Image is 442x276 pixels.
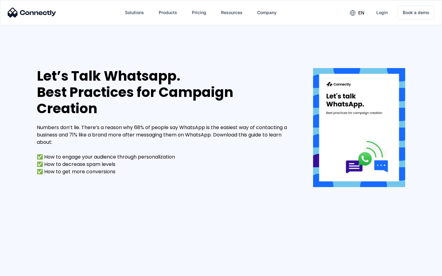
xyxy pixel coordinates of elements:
div: Products [159,8,177,17]
div: Resources [221,8,242,17]
ul: Language list [12,265,37,274]
div: Solutions [125,8,144,17]
div: Let’s Talk Whatsapp. Best Practices for Campaign Creation [37,68,295,117]
a: Login [371,5,393,20]
div: Company [257,8,277,17]
div: en [358,9,364,17]
a: Pricing [187,5,211,20]
aside: Language selected: English [6,265,37,274]
div: Login [376,8,388,17]
img: Connectly Logo [8,8,56,17]
div: Pricing [192,8,206,17]
a: Book a demo [397,6,434,20]
div: Numbers don’t lie. There’s a reason why 68% of people say WhatsApp is the easiest way of contacti... [37,124,295,175]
